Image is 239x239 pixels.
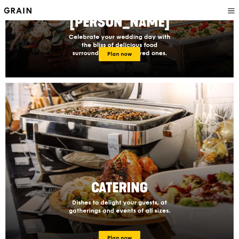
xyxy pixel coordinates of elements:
[4,7,31,14] img: Grain
[99,47,140,61] a: Plan now
[69,33,170,57] span: Celebrate your wedding day with the bliss of delicious food surrounded by your loved ones.
[69,199,170,214] span: Dishes to delight your guests, at gatherings and events of all sizes.
[91,180,148,196] span: Catering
